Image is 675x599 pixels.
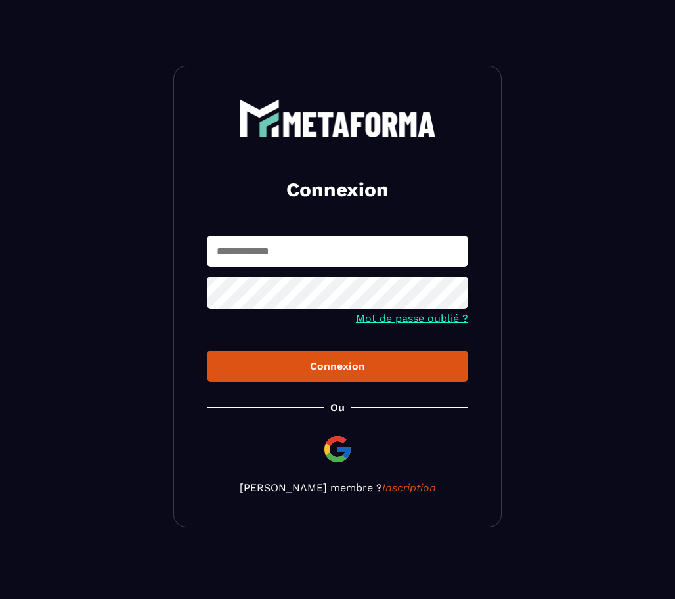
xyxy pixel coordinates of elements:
a: Inscription [382,481,436,494]
img: logo [239,99,436,137]
div: Connexion [217,360,458,372]
h2: Connexion [223,177,452,203]
p: [PERSON_NAME] membre ? [207,481,468,494]
a: logo [207,99,468,137]
img: google [322,433,353,465]
button: Connexion [207,351,468,382]
p: Ou [330,401,345,414]
a: Mot de passe oublié ? [356,312,468,324]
